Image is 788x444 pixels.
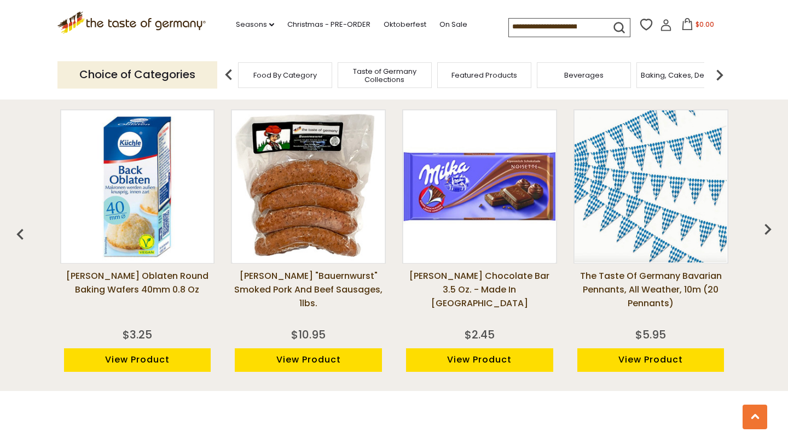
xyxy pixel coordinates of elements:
[233,110,385,262] img: Binkert's
[61,110,213,262] img: Kuechle Oblaten Round Baking Wafers 40mm 0.8 oz
[236,19,274,31] a: Seasons
[575,110,727,262] img: The Taste of Germany Bavarian Pennants, all weather, 10m (20 pennants)
[674,18,721,34] button: $0.00
[403,110,555,262] img: Milka Noisette Chocolate Bar 3.5 oz. - made in Germany
[696,20,714,29] span: $0.00
[709,64,731,86] img: next arrow
[64,348,211,372] a: View Product
[641,71,726,79] a: Baking, Cakes, Desserts
[439,19,467,31] a: On Sale
[757,218,779,240] img: previous arrow
[231,269,386,324] a: [PERSON_NAME] "Bauernwurst" Smoked Pork and Beef Sausages, 1lbs.
[402,269,557,324] a: [PERSON_NAME] Chocolate Bar 3.5 oz. - made in [GEOGRAPHIC_DATA]
[465,326,495,343] div: $2.45
[573,269,728,324] a: The Taste of Germany Bavarian Pennants, all weather, 10m (20 pennants)
[253,71,317,79] a: Food By Category
[123,326,152,343] div: $3.25
[341,67,428,84] a: Taste of Germany Collections
[635,326,666,343] div: $5.95
[9,224,31,246] img: previous arrow
[451,71,517,79] a: Featured Products
[406,348,553,372] a: View Product
[218,64,240,86] img: previous arrow
[384,19,426,31] a: Oktoberfest
[57,61,217,88] p: Choice of Categories
[564,71,604,79] a: Beverages
[577,348,725,372] a: View Product
[291,326,326,343] div: $10.95
[235,348,382,372] a: View Product
[287,19,370,31] a: Christmas - PRE-ORDER
[60,269,215,324] a: [PERSON_NAME] Oblaten Round Baking Wafers 40mm 0.8 oz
